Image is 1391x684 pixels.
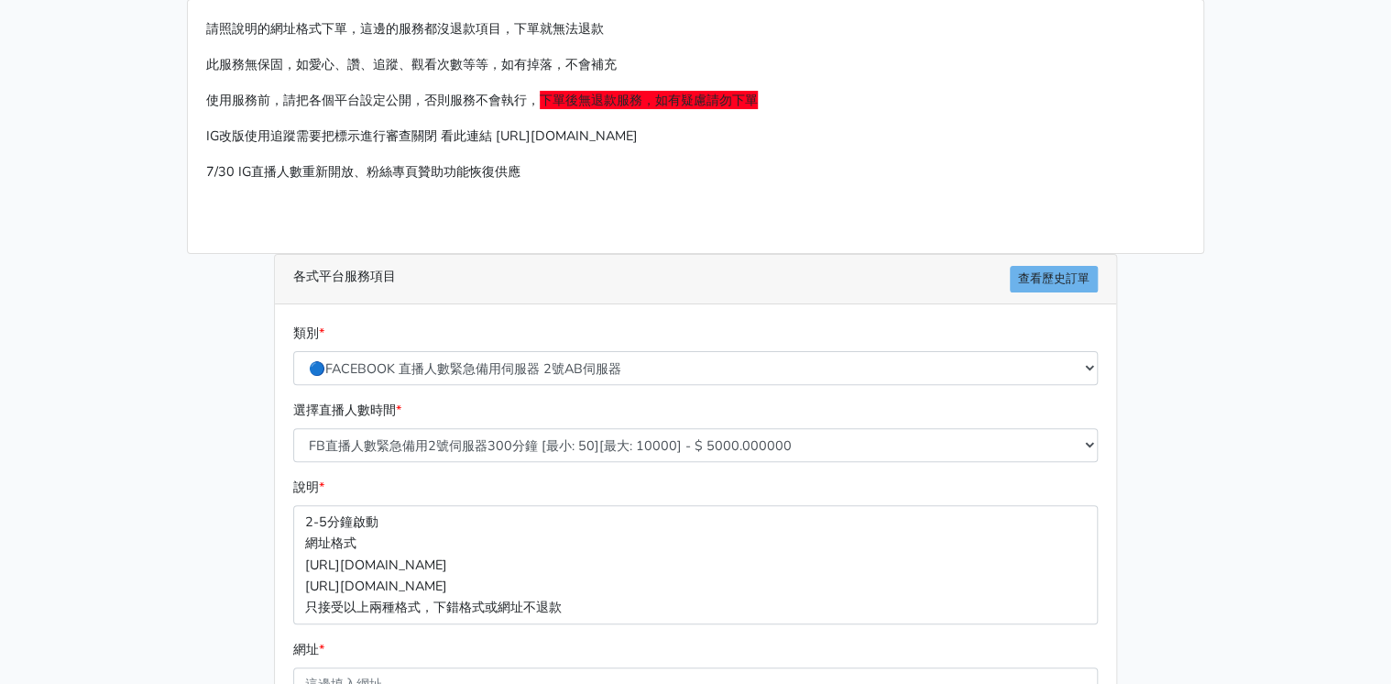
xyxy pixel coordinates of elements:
div: 各式平台服務項目 [275,255,1116,304]
p: 7/30 IG直播人數重新開放、粉絲專頁贊助功能恢復供應 [206,161,1185,182]
p: 請照說明的網址格式下單，這邊的服務都沒退款項目，下單就無法退款 [206,18,1185,39]
label: 說明 [293,477,324,498]
label: 選擇直播人數時間 [293,400,401,421]
label: 網址 [293,639,324,660]
span: 下單後無退款服務，如有疑慮請勿下單 [540,91,758,109]
p: 2-5分鐘啟動 網址格式 [URL][DOMAIN_NAME] [URL][DOMAIN_NAME] 只接受以上兩種格式，下錯格式或網址不退款 [293,505,1098,623]
a: 查看歷史訂單 [1010,266,1098,292]
p: 此服務無保固，如愛心、讚、追蹤、觀看次數等等，如有掉落，不會補充 [206,54,1185,75]
label: 類別 [293,323,324,344]
p: IG改版使用追蹤需要把標示進行審查關閉 看此連結 [URL][DOMAIN_NAME] [206,126,1185,147]
p: 使用服務前，請把各個平台設定公開，否則服務不會執行， [206,90,1185,111]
